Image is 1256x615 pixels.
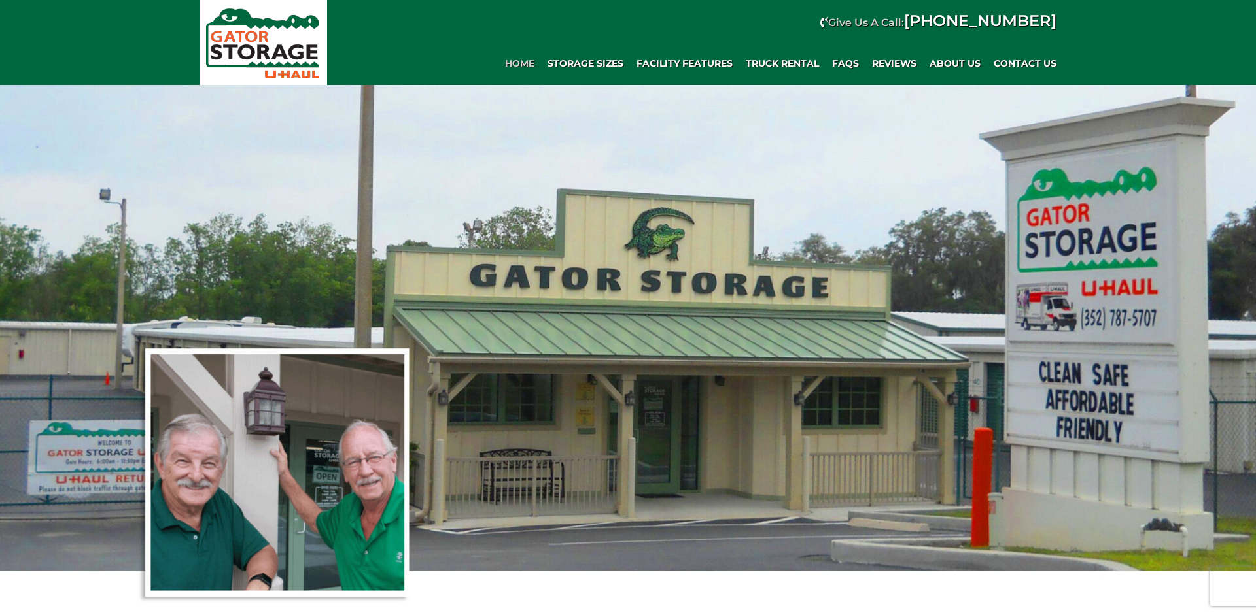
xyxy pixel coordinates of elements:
[865,50,923,76] a: REVIEWS
[739,50,826,76] a: Truck Rental
[548,58,623,69] span: Storage Sizes
[994,58,1056,69] span: Contact Us
[872,58,916,69] span: REVIEWS
[904,11,1056,30] a: [PHONE_NUMBER]
[637,58,733,69] span: Facility Features
[498,50,541,76] a: Home
[541,50,630,76] a: Storage Sizes
[923,50,987,76] a: About Us
[987,50,1063,76] a: Contact Us
[630,50,739,76] a: Facility Features
[832,58,859,69] span: FAQs
[505,58,534,69] span: Home
[826,50,865,76] a: FAQs
[828,16,1056,29] strong: Give Us A Call:
[930,58,981,69] span: About Us
[334,50,1063,76] div: Main navigation
[746,58,819,69] span: Truck Rental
